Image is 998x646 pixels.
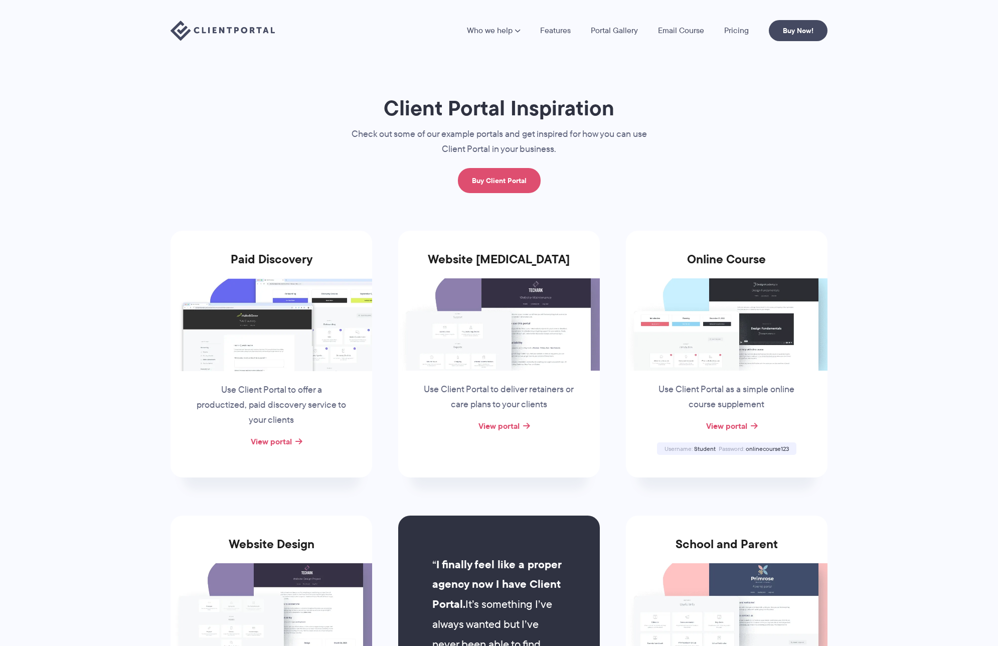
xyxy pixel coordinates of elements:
[694,444,716,453] span: Student
[195,383,348,428] p: Use Client Portal to offer a productized, paid discovery service to your clients
[432,556,561,613] strong: I finally feel like a proper agency now I have Client Portal.
[719,444,744,453] span: Password
[746,444,789,453] span: onlinecourse123
[171,537,372,563] h3: Website Design
[706,420,747,432] a: View portal
[331,95,667,121] h1: Client Portal Inspiration
[398,252,600,278] h3: Website [MEDICAL_DATA]
[626,537,827,563] h3: School and Parent
[171,252,372,278] h3: Paid Discovery
[467,27,520,35] a: Who we help
[540,27,571,35] a: Features
[769,20,827,41] a: Buy Now!
[478,420,520,432] a: View portal
[664,444,693,453] span: Username
[658,27,704,35] a: Email Course
[626,252,827,278] h3: Online Course
[251,435,292,447] a: View portal
[331,127,667,157] p: Check out some of our example portals and get inspired for how you can use Client Portal in your ...
[458,168,541,193] a: Buy Client Portal
[724,27,749,35] a: Pricing
[650,382,803,412] p: Use Client Portal as a simple online course supplement
[423,382,575,412] p: Use Client Portal to deliver retainers or care plans to your clients
[591,27,638,35] a: Portal Gallery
